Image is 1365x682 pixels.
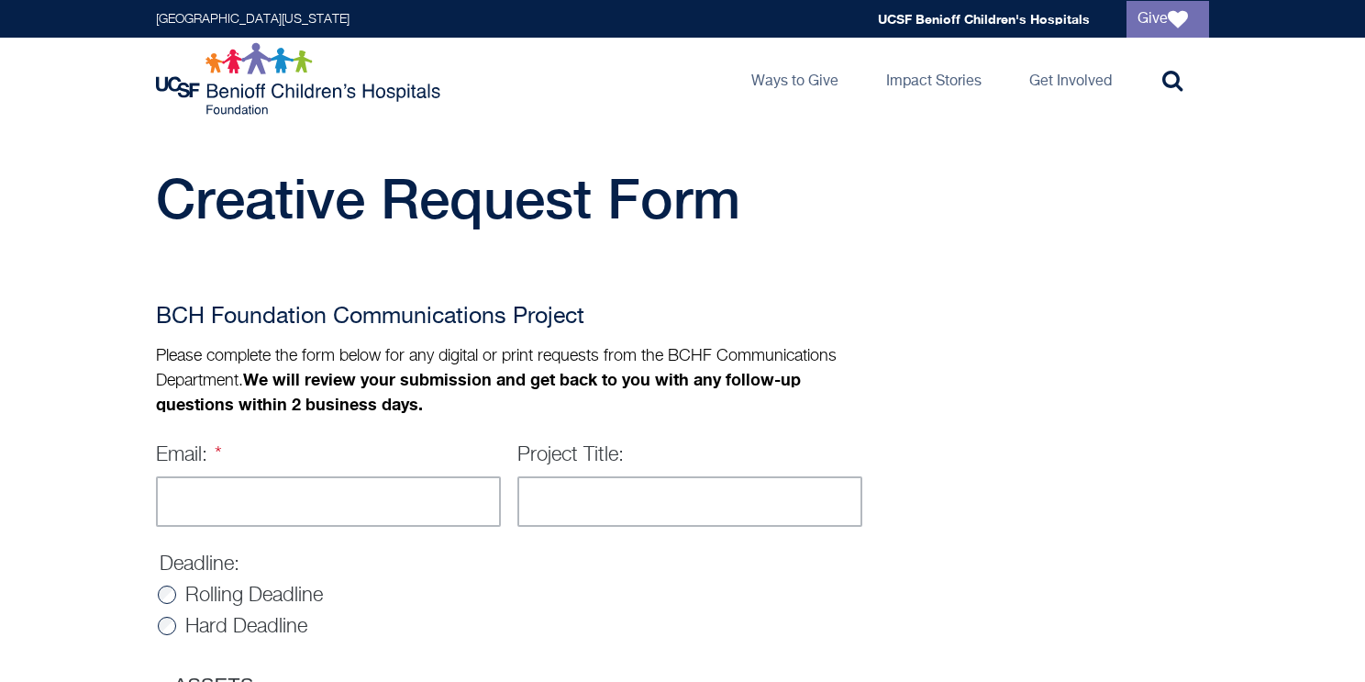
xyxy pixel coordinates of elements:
a: [GEOGRAPHIC_DATA][US_STATE] [156,13,350,26]
a: UCSF Benioff Children's Hospitals [878,11,1090,27]
a: Get Involved [1015,38,1126,120]
p: Please complete the form below for any digital or print requests from the BCHF Communications Dep... [156,345,862,418]
img: Logo for UCSF Benioff Children's Hospitals Foundation [156,42,445,116]
label: Project Title: [517,445,624,465]
a: Ways to Give [737,38,853,120]
strong: We will review your submission and get back to you with any follow-up questions within 2 business... [156,369,801,414]
label: Hard Deadline [185,617,307,637]
h2: BCH Foundation Communications Project [156,299,862,336]
span: Creative Request Form [156,166,740,230]
label: Rolling Deadline [185,586,323,606]
label: Deadline: [160,554,239,575]
label: Email: [156,445,222,465]
a: Impact Stories [871,38,996,120]
a: Give [1126,1,1209,38]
